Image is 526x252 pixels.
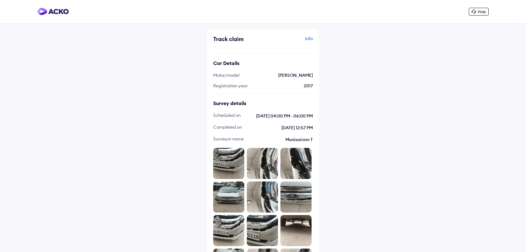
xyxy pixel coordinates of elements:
[213,83,248,89] span: Registration year
[304,83,313,89] span: 2017
[213,100,313,106] div: Survey details
[247,181,278,213] img: front
[213,136,244,143] span: surveyor Name
[247,215,278,246] img: front
[213,148,244,179] img: front
[213,60,313,66] div: Car Details
[213,72,239,78] span: Make/model
[247,112,313,119] span: [DATE] 04:00 PM - 06:00 PM
[213,112,241,119] span: scheduled On
[37,8,69,15] img: horizontal-gradient.png
[280,148,312,179] img: front
[280,215,312,246] img: undercarriage_front
[213,124,242,131] span: completed On
[280,181,312,213] img: front
[213,181,244,213] img: front
[265,35,313,47] div: Info
[250,136,313,143] span: Munisairam T
[248,124,313,131] span: [DATE] 12:57 PM
[213,215,244,246] img: front
[213,35,261,43] div: Track claim
[278,72,313,78] span: [PERSON_NAME]
[247,148,278,179] img: front
[478,9,486,14] span: Help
